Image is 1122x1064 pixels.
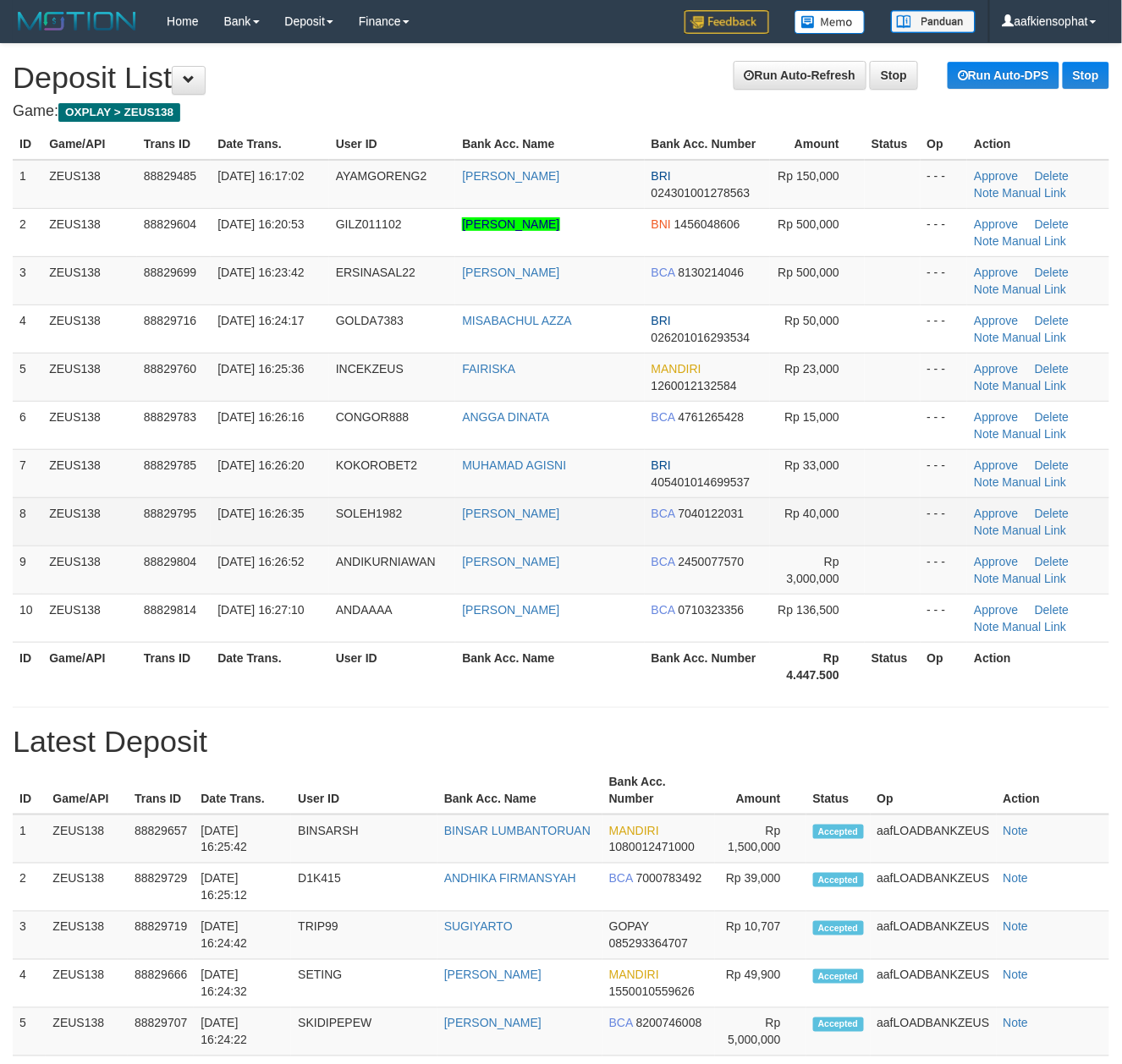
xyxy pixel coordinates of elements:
[13,103,1109,120] h4: Game:
[652,555,675,568] span: BCA
[974,379,999,392] a: Note
[871,960,997,1008] td: aafLOADBANKZEUS
[921,401,968,449] td: - - -
[13,208,42,256] td: 2
[42,129,137,160] th: Game/API
[1035,314,1069,327] a: Delete
[997,766,1109,814] th: Action
[967,129,1109,160] th: Action
[609,841,695,854] span: 1080012471000
[42,353,137,401] td: ZEUS138
[1003,331,1067,344] a: Manual Link
[217,555,304,568] span: [DATE] 16:26:52
[144,458,196,472] span: 88829785
[58,103,180,122] span: OXPLAY > ZEUS138
[42,594,137,642] td: ZEUS138
[144,266,196,279] span: 88829699
[144,362,196,376] span: 88829760
[194,864,291,912] td: [DATE] 16:25:12
[144,507,196,520] span: 88829795
[865,642,921,690] th: Status
[217,217,304,231] span: [DATE] 16:20:53
[609,872,633,886] span: BCA
[46,960,128,1008] td: ZEUS138
[462,410,549,424] a: ANGGA DINATA
[1035,266,1069,279] a: Delete
[921,129,968,160] th: Op
[291,766,437,814] th: User ID
[652,475,751,489] span: 405401014699537
[217,362,304,376] span: [DATE] 16:25:36
[462,458,566,472] a: MUHAMAD AGISNI
[336,507,403,520] span: SOLEH1982
[652,186,751,200] span: 024301001278563
[42,546,137,594] td: ZEUS138
[770,642,865,690] th: Rp 4.447.500
[813,969,864,984] span: Accepted
[974,169,1018,183] a: Approve
[784,362,839,376] span: Rp 23,000
[974,362,1018,376] a: Approve
[871,814,997,864] td: aafLOADBANKZEUS
[217,603,304,617] span: [DATE] 16:27:10
[1003,475,1067,489] a: Manual Link
[444,968,542,982] a: [PERSON_NAME]
[921,208,968,256] td: - - -
[813,825,864,839] span: Accepted
[144,169,196,183] span: 88829485
[715,864,806,912] td: Rp 39,000
[291,864,437,912] td: D1K415
[921,642,968,690] th: Op
[1003,186,1067,200] a: Manual Link
[217,266,304,279] span: [DATE] 16:23:42
[609,824,659,837] span: MANDIRI
[813,873,864,887] span: Accepted
[784,314,839,327] span: Rp 50,000
[813,921,864,935] span: Accepted
[144,555,196,568] span: 88829804
[1035,458,1069,472] a: Delete
[1035,362,1069,376] a: Delete
[128,864,194,912] td: 88829729
[715,912,806,960] td: Rp 10,707
[778,266,839,279] span: Rp 500,000
[137,642,211,690] th: Trans ID
[652,603,675,617] span: BCA
[1003,524,1067,537] a: Manual Link
[42,304,137,353] td: ZEUS138
[13,546,42,594] td: 9
[291,814,437,864] td: BINSARSH
[42,401,137,449] td: ZEUS138
[715,960,806,1008] td: Rp 49,900
[13,725,1109,759] h1: Latest Deposit
[128,814,194,864] td: 88829657
[194,960,291,1008] td: [DATE] 16:24:32
[679,266,745,279] span: 8130214046
[336,169,427,183] span: AYAMGORENG2
[921,546,968,594] td: - - -
[336,314,404,327] span: GOLDA7383
[974,217,1018,231] a: Approve
[462,169,559,183] a: [PERSON_NAME]
[974,555,1018,568] a: Approve
[336,362,404,376] span: INCEKZEUS
[715,766,806,814] th: Amount
[42,449,137,497] td: ZEUS138
[46,912,128,960] td: ZEUS138
[194,814,291,864] td: [DATE] 16:25:42
[329,129,456,160] th: User ID
[921,256,968,304] td: - - -
[46,1008,128,1056] td: ZEUS138
[217,410,304,424] span: [DATE] 16:26:16
[336,555,436,568] span: ANDIKURNIAWAN
[865,129,921,160] th: Status
[974,507,1018,520] a: Approve
[652,410,675,424] span: BCA
[1003,234,1067,248] a: Manual Link
[462,314,571,327] a: MISABACHUL AZZA
[778,217,839,231] span: Rp 500,000
[921,449,968,497] td: - - -
[194,912,291,960] td: [DATE] 16:24:42
[974,458,1018,472] a: Approve
[921,160,968,209] td: - - -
